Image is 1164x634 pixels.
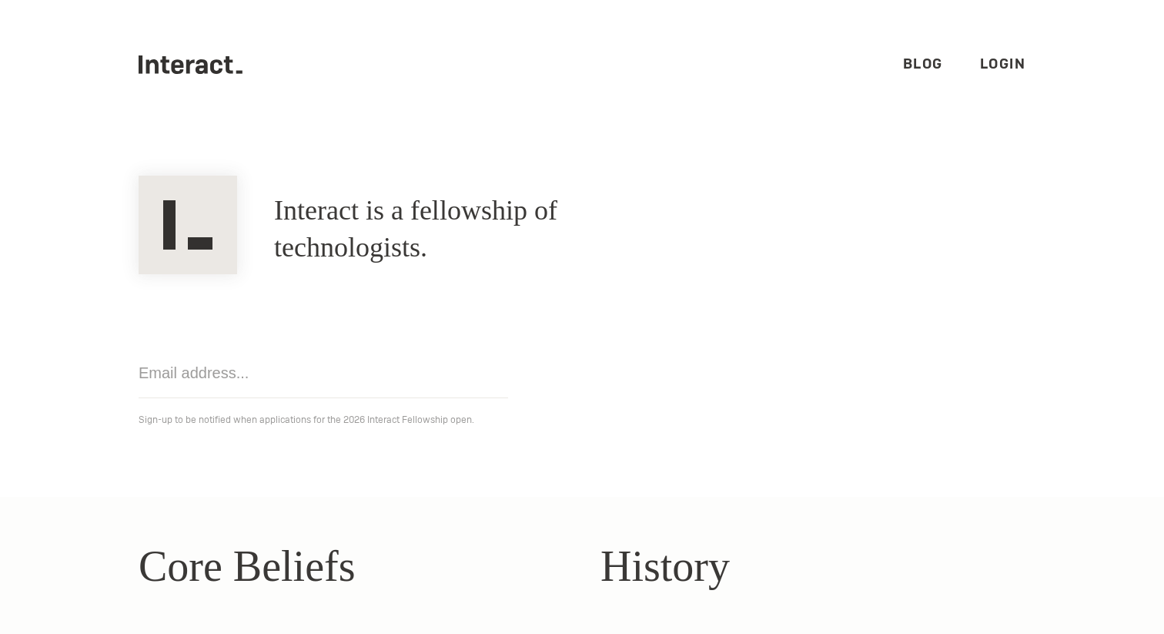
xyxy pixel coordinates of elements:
a: Blog [903,55,943,72]
h2: Core Beliefs [139,534,564,599]
p: Sign-up to be notified when applications for the 2026 Interact Fellowship open. [139,411,1025,429]
h1: Interact is a fellowship of technologists. [274,193,690,267]
a: Login [980,55,1026,72]
input: Email address... [139,348,508,398]
img: Interact Logo [139,176,237,274]
h2: History [600,534,1025,599]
